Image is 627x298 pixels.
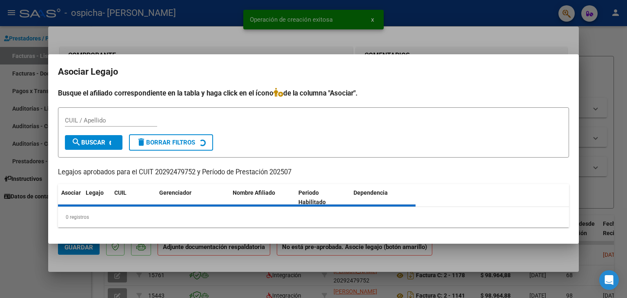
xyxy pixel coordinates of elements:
[295,184,350,211] datatable-header-cell: Periodo Habilitado
[599,270,619,290] div: Open Intercom Messenger
[114,189,127,196] span: CUIL
[86,189,104,196] span: Legajo
[58,88,569,98] h4: Busque el afiliado correspondiente en la tabla y haga click en el ícono de la columna "Asociar".
[298,189,326,205] span: Periodo Habilitado
[229,184,295,211] datatable-header-cell: Nombre Afiliado
[71,137,81,147] mat-icon: search
[129,134,213,151] button: Borrar Filtros
[61,189,81,196] span: Asociar
[111,184,156,211] datatable-header-cell: CUIL
[233,189,275,196] span: Nombre Afiliado
[58,167,569,178] p: Legajos aprobados para el CUIT 20292479752 y Período de Prestación 202507
[71,139,105,146] span: Buscar
[58,64,569,80] h2: Asociar Legajo
[159,189,191,196] span: Gerenciador
[354,189,388,196] span: Dependencia
[82,184,111,211] datatable-header-cell: Legajo
[156,184,229,211] datatable-header-cell: Gerenciador
[136,139,195,146] span: Borrar Filtros
[58,184,82,211] datatable-header-cell: Asociar
[136,137,146,147] mat-icon: delete
[350,184,416,211] datatable-header-cell: Dependencia
[58,207,569,227] div: 0 registros
[65,135,122,150] button: Buscar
